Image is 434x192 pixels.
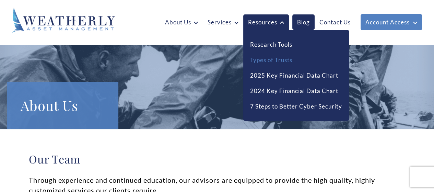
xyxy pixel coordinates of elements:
a: 2025 Key Financial Data Chart [250,71,338,80]
a: Resources [243,14,289,30]
a: Blog [292,14,315,30]
img: Weatherly [12,8,115,33]
a: 7 Steps to Better Cyber Security [250,102,342,111]
a: Contact Us [315,14,355,30]
a: 2024 Key Financial Data Chart [250,87,338,95]
a: Types of Trusts [250,56,292,65]
a: Account Access [361,14,422,30]
h1: About Us [21,95,105,115]
a: About Us [160,14,203,30]
a: Research Tools [250,40,292,49]
a: Services [203,14,243,30]
h2: Our Team [29,152,405,166]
